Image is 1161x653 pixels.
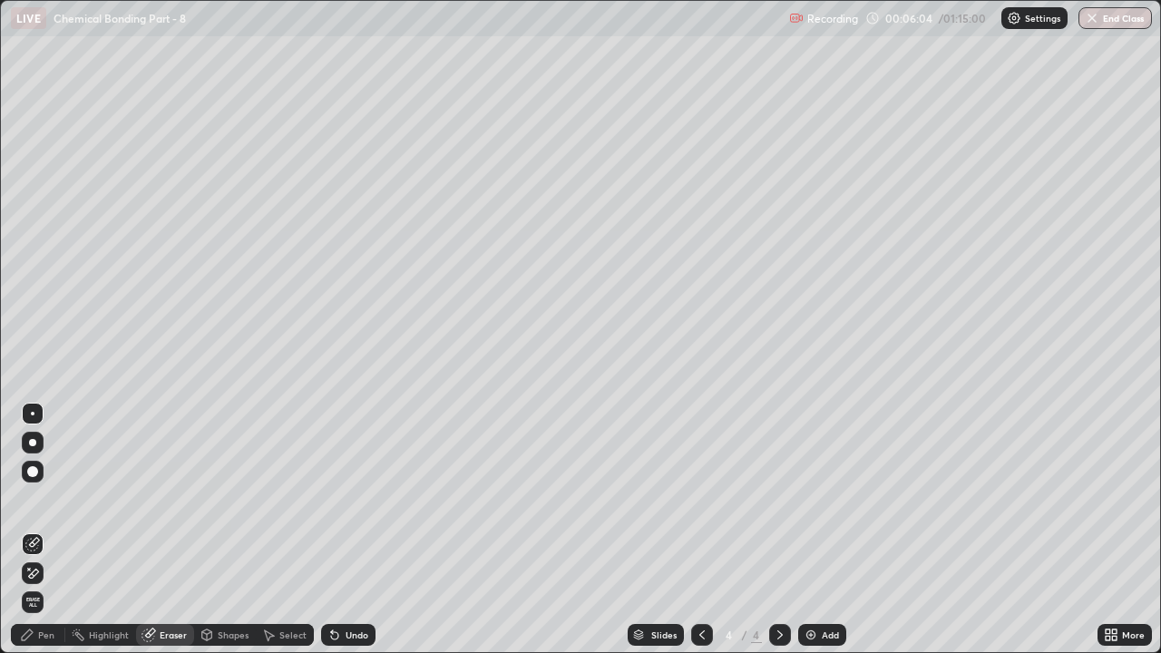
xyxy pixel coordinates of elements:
img: add-slide-button [804,628,818,642]
div: Highlight [89,630,129,639]
p: Chemical Bonding Part - 8 [54,11,186,25]
div: 4 [720,629,738,640]
div: / [742,629,747,640]
p: Recording [807,12,858,25]
div: Slides [651,630,677,639]
p: Settings [1025,14,1060,23]
img: class-settings-icons [1007,11,1021,25]
div: Shapes [218,630,249,639]
div: 4 [751,627,762,643]
span: Erase all [23,597,43,608]
img: end-class-cross [1085,11,1099,25]
button: End Class [1078,7,1152,29]
div: Pen [38,630,54,639]
div: Add [822,630,839,639]
div: Select [279,630,307,639]
p: LIVE [16,11,41,25]
div: Eraser [160,630,187,639]
img: recording.375f2c34.svg [789,11,804,25]
div: More [1122,630,1145,639]
div: Undo [346,630,368,639]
